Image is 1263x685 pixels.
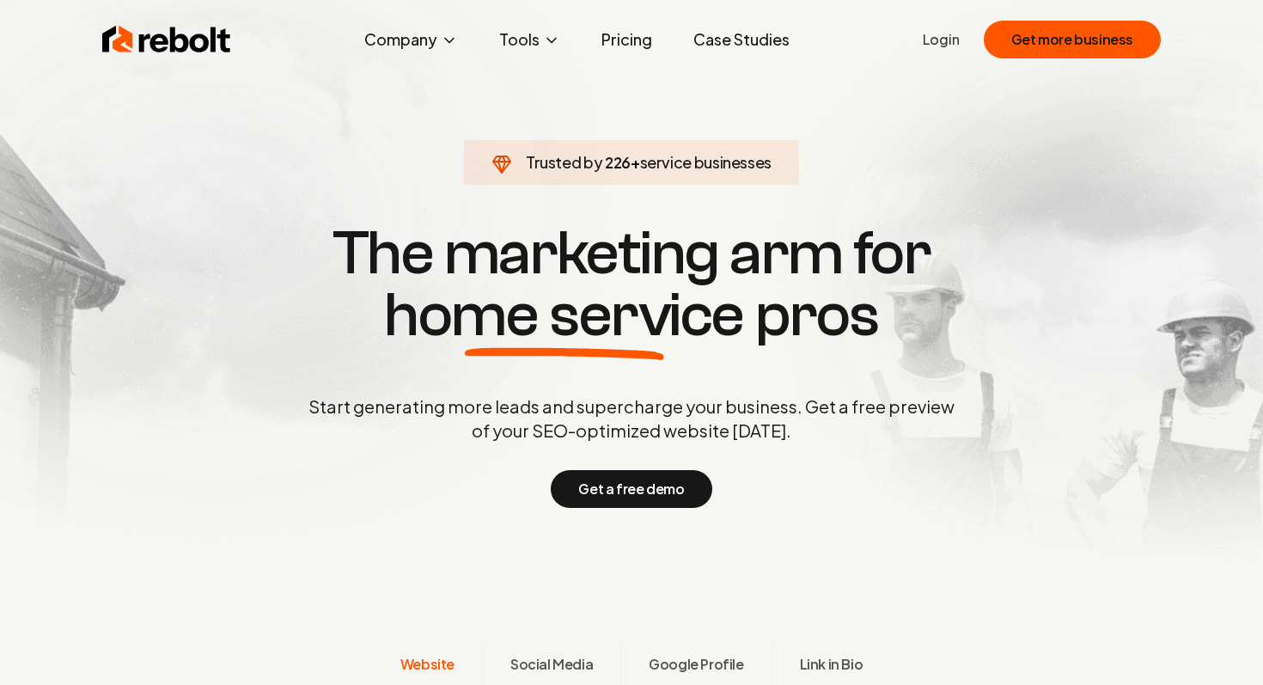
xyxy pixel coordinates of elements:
span: Social Media [510,654,593,675]
button: Tools [485,22,574,57]
button: Get more business [984,21,1161,58]
button: Company [351,22,472,57]
span: 226 [605,150,631,174]
span: Trusted by [526,152,602,172]
span: Website [400,654,455,675]
span: Google Profile [649,654,743,675]
p: Start generating more leads and supercharge your business. Get a free preview of your SEO-optimiz... [305,394,958,443]
h1: The marketing arm for pros [219,223,1044,346]
img: Rebolt Logo [102,22,231,57]
span: Link in Bio [800,654,863,675]
a: Login [923,29,960,50]
a: Case Studies [680,22,803,57]
a: Pricing [588,22,666,57]
span: service businesses [640,152,772,172]
span: home service [384,284,744,346]
button: Get a free demo [551,470,711,508]
span: + [631,152,640,172]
